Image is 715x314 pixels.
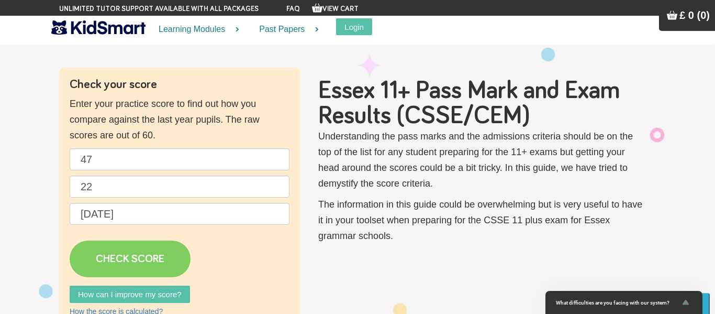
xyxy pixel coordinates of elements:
a: FAQ [286,5,300,13]
button: Login [336,18,372,35]
span: Unlimited tutor support available with all packages [59,4,259,14]
h1: Essex 11+ Pass Mark and Exam Results (CSSE/CEM) [318,78,645,128]
h4: Check your score [70,78,289,91]
button: Show survey - What difficulties are you facing with our system? [556,296,692,309]
p: Understanding the pass marks and the admissions criteria should be on the top of the list for any... [318,128,645,191]
a: CHECK SCORE [70,241,191,277]
img: Your items in the shopping basket [667,10,677,20]
input: Maths raw score [70,176,289,198]
input: English raw score [70,148,289,170]
p: Enter your practice score to find out how you compare against the last year pupils. The raw score... [70,96,289,143]
input: Date of birth (d/m/y) e.g. 27/12/2007 [70,203,289,225]
span: What difficulties are you facing with our system? [556,300,679,306]
span: £ 0 (0) [679,9,710,21]
a: Learning Modules [146,16,246,44]
img: KidSmart logo [51,18,146,37]
img: Your items in the shopping basket [312,3,322,13]
a: How can I improve my score? [70,286,190,303]
p: The information in this guide could be overwhelming but is very useful to have it in your toolset... [318,197,645,244]
a: Past Papers [246,16,326,44]
a: View Cart [312,5,359,13]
